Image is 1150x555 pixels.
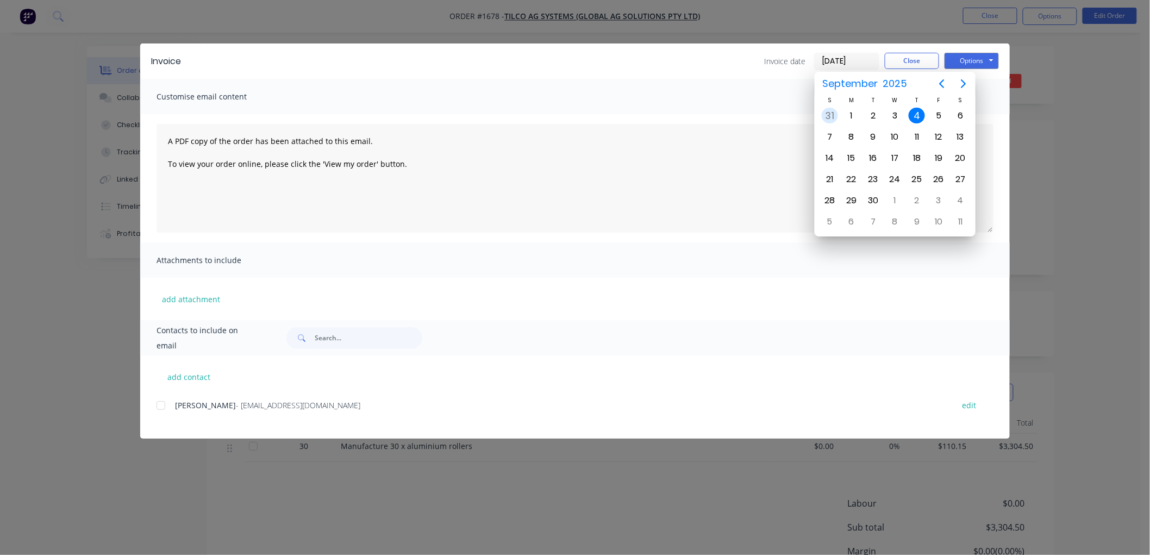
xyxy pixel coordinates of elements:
div: Saturday, September 27, 2025 [952,171,968,188]
span: 2025 [880,74,910,93]
span: Customise email content [157,89,276,104]
div: Sunday, September 28, 2025 [822,192,838,209]
div: Friday, October 10, 2025 [930,214,947,230]
div: S [949,96,971,105]
div: Invoice [151,55,181,68]
div: Tuesday, September 9, 2025 [865,129,882,145]
div: Sunday, August 31, 2025 [822,108,838,124]
div: T [862,96,884,105]
div: Friday, September 5, 2025 [930,108,947,124]
textarea: A PDF copy of the order has been attached to this email. To view your order online, please click ... [157,124,993,233]
div: Friday, September 19, 2025 [930,150,947,166]
button: add contact [157,369,222,385]
div: Tuesday, September 23, 2025 [865,171,882,188]
button: edit [956,398,983,413]
button: Options [945,53,999,69]
button: add attachment [157,291,226,307]
div: T [906,96,928,105]
button: Close [885,53,939,69]
span: [PERSON_NAME] [175,400,236,410]
div: Thursday, September 11, 2025 [909,129,925,145]
div: Sunday, September 14, 2025 [822,150,838,166]
div: Sunday, September 7, 2025 [822,129,838,145]
div: Sunday, October 5, 2025 [822,214,838,230]
span: Attachments to include [157,253,276,268]
div: Wednesday, October 1, 2025 [887,192,903,209]
div: Monday, September 29, 2025 [843,192,860,209]
div: Monday, September 8, 2025 [843,129,860,145]
div: W [884,96,906,105]
div: Thursday, September 18, 2025 [909,150,925,166]
span: - [EMAIL_ADDRESS][DOMAIN_NAME] [236,400,360,410]
div: Friday, September 26, 2025 [930,171,947,188]
div: Wednesday, September 10, 2025 [887,129,903,145]
div: Thursday, October 9, 2025 [909,214,925,230]
button: Next page [953,73,974,95]
div: Monday, September 15, 2025 [843,150,860,166]
div: Saturday, October 4, 2025 [952,192,968,209]
div: Tuesday, September 30, 2025 [865,192,882,209]
div: Wednesday, September 24, 2025 [887,171,903,188]
div: Wednesday, September 17, 2025 [887,150,903,166]
div: Tuesday, September 16, 2025 [865,150,882,166]
div: Saturday, September 13, 2025 [952,129,968,145]
span: September [820,74,880,93]
div: Monday, September 1, 2025 [843,108,860,124]
div: Tuesday, October 7, 2025 [865,214,882,230]
div: Saturday, October 11, 2025 [952,214,968,230]
div: Today, Thursday, September 4, 2025 [909,108,925,124]
div: Thursday, September 25, 2025 [909,171,925,188]
div: Friday, September 12, 2025 [930,129,947,145]
div: M [841,96,862,105]
div: Monday, September 22, 2025 [843,171,860,188]
div: S [818,96,840,105]
span: Contacts to include on email [157,323,259,353]
div: F [928,96,949,105]
div: Monday, October 6, 2025 [843,214,860,230]
div: Sunday, September 21, 2025 [822,171,838,188]
button: Previous page [931,73,953,95]
div: Saturday, September 20, 2025 [952,150,968,166]
div: Tuesday, September 2, 2025 [865,108,882,124]
div: Saturday, September 6, 2025 [952,108,968,124]
div: Wednesday, September 3, 2025 [887,108,903,124]
div: Thursday, October 2, 2025 [909,192,925,209]
button: September2025 [816,74,914,93]
div: Friday, October 3, 2025 [930,192,947,209]
div: Wednesday, October 8, 2025 [887,214,903,230]
span: Invoice date [764,55,805,67]
input: Search... [315,327,422,349]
